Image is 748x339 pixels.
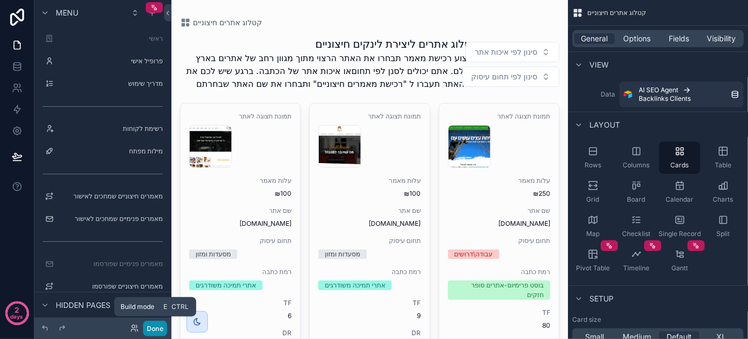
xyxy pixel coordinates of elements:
label: ראשי [58,34,163,43]
label: Data [572,90,615,99]
span: Menu [56,8,78,18]
span: תמונת תצוגה לאתר [189,112,291,121]
a: מאמרים חיצוניים שפורסמו [41,278,165,295]
span: תחום עיסוק [448,237,550,245]
span: General [581,33,608,44]
span: תחום עיסוק [189,237,291,245]
span: Layout [589,120,620,130]
div: בוסט פרימיום-אתרים סופר חזקים [454,281,544,300]
span: עלות מאמר [448,176,550,185]
span: Table [715,161,731,169]
button: Grid [572,176,614,208]
a: מאמרים פנימיים שפורסמו [41,255,165,272]
button: Split [702,210,744,242]
a: קטלוג אתרים חיצוניים [180,17,262,28]
h1: קטלוג אתרים ליצירת לינקים חיצוניים [180,36,479,51]
button: Table [702,142,744,174]
span: קטלוג אתרים חיצוניים [587,9,646,17]
span: Hidden pages [56,300,110,311]
span: Setup [589,293,614,304]
span: סינון לפי איכות אתר [475,47,537,57]
span: Visibility [707,33,736,44]
span: עלות מאמר [189,176,291,185]
button: Columns [616,142,657,174]
span: 6 [189,312,291,320]
div: מסעדות ומזון [325,249,360,259]
p: לביצוע רכישת מאמר תבחרו את האתר הרצוי מתוך מגוון רחב של אתרים בארץ ובעולם. אתם יכולים לסנן לפי תח... [180,51,479,90]
label: רשימת לקוחות [58,124,163,133]
button: Cards [659,142,700,174]
button: Single Record [659,210,700,242]
label: מאמרים פנימיים שמחכים לאישור [58,215,163,223]
a: AI SEO AgentBacklinks Clients [619,82,744,107]
span: Grid [587,195,600,204]
span: שם אתר [318,207,421,215]
span: Single Record [659,230,701,238]
span: Fields [669,33,690,44]
p: days [11,309,24,324]
span: TF [448,308,550,317]
span: Map [586,230,600,238]
a: מאמרים חיצוניים שמחכים לאישור [41,188,165,205]
label: Card size [572,315,601,324]
a: מאמרים פנימיים שמחכים לאישור [41,210,165,227]
span: Pivot Table [576,264,610,272]
label: מדריך שימוש [58,79,163,88]
span: סינון לפי תחום עיסוק [472,71,537,82]
label: מאמרים חיצוניים שמחכים לאישור [58,192,163,201]
span: ₪100 [318,189,421,198]
span: E [161,303,169,311]
span: Gantt [671,264,688,272]
p: 2 [14,305,19,315]
button: Calendar [659,176,700,208]
span: [DOMAIN_NAME] [318,219,421,228]
span: Backlinks Clients [639,94,691,103]
a: ראשי [41,30,165,47]
span: Checklist [622,230,650,238]
button: Gantt [659,245,700,277]
img: Airtable Logo [624,90,632,99]
span: [DOMAIN_NAME] [189,219,291,228]
label: מילות מפתח [58,147,163,156]
span: Ctrl [170,301,190,312]
span: רמת כתבה [189,268,291,276]
button: Timeline [616,245,657,277]
div: אתרי תמיכה משודרגים [196,281,256,290]
span: Cards [671,161,689,169]
span: רמת כתבה [318,268,421,276]
span: תחום עיסוק [318,237,421,245]
button: Done [143,321,167,336]
span: תמונת תצוגה לאתר [318,112,421,121]
span: Timeline [623,264,649,272]
span: 9 [318,312,421,320]
label: מאמרים חיצוניים שפורסמו [58,282,163,291]
button: Map [572,210,614,242]
div: עבודה\דרושים [454,249,493,259]
span: Board [627,195,646,204]
button: Select Button [462,67,559,87]
span: ₪250 [448,189,550,198]
span: Options [623,33,650,44]
span: Charts [713,195,734,204]
span: DR [318,329,421,337]
div: אתרי תמיכה משודרגים [325,281,385,290]
span: Columns [623,161,650,169]
span: Build mode [121,303,154,311]
span: View [589,60,609,70]
span: שם אתר [448,207,550,215]
a: רשימת לקוחות [41,120,165,137]
span: AI SEO Agent [639,86,678,94]
span: Split [716,230,730,238]
span: רמת כתבה [448,268,550,276]
button: Select Button [466,42,559,62]
a: פרופיל אישי [41,53,165,70]
span: Calendar [666,195,694,204]
button: Rows [572,142,614,174]
span: תמונת תצוגה לאתר [448,112,550,121]
span: עלות מאמר [318,176,421,185]
span: 80 [448,321,550,330]
div: מסעדות ומזון [196,249,231,259]
a: מילות מפתח [41,143,165,160]
span: TF [318,299,421,307]
span: קטלוג אתרים חיצוניים [193,17,262,28]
